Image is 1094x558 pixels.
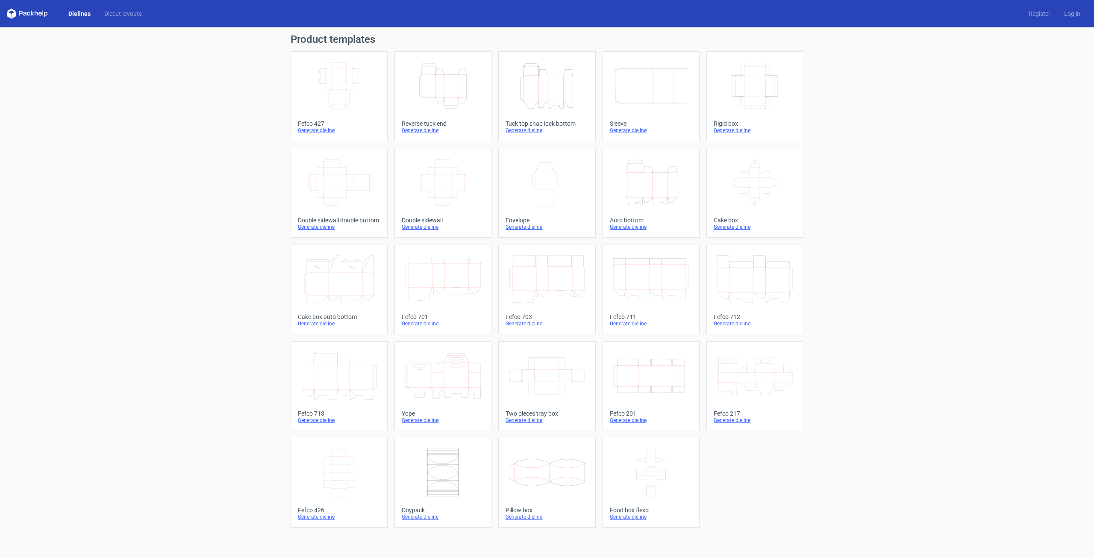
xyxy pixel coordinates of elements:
[402,417,484,424] div: Generate dieline
[603,341,700,431] a: Fefco 201Generate dieline
[298,217,380,224] div: Double sidewall double bottom
[97,9,149,18] a: Diecut layouts
[610,120,692,127] div: Sleeve
[394,148,491,238] a: Double sidewallGenerate dieline
[298,313,380,320] div: Cake box auto bottom
[298,127,380,134] div: Generate dieline
[506,224,588,230] div: Generate dieline
[714,127,796,134] div: Generate dieline
[506,127,588,134] div: Generate dieline
[402,514,484,520] div: Generate dieline
[498,148,595,238] a: EnvelopeGenerate dieline
[706,148,803,238] a: Cake boxGenerate dieline
[714,417,796,424] div: Generate dieline
[498,341,595,431] a: Two pieces tray boxGenerate dieline
[291,438,388,528] a: Fefco 426Generate dieline
[298,120,380,127] div: Fefco 427
[610,320,692,327] div: Generate dieline
[610,514,692,520] div: Generate dieline
[298,224,380,230] div: Generate dieline
[603,438,700,528] a: Food box flexoGenerate dieline
[506,514,588,520] div: Generate dieline
[394,438,491,528] a: DoypackGenerate dieline
[402,507,484,514] div: Doypack
[714,224,796,230] div: Generate dieline
[291,245,388,334] a: Cake box auto bottomGenerate dieline
[1057,9,1087,18] a: Log in
[394,51,491,141] a: Reverse tuck endGenerate dieline
[291,34,803,44] h1: Product templates
[506,417,588,424] div: Generate dieline
[714,313,796,320] div: Fefco 712
[291,341,388,431] a: Fefco 713Generate dieline
[402,127,484,134] div: Generate dieline
[506,120,588,127] div: Tuck top snap lock bottom
[610,410,692,417] div: Fefco 201
[610,313,692,320] div: Fefco 711
[610,507,692,514] div: Food box flexo
[498,51,595,141] a: Tuck top snap lock bottomGenerate dieline
[506,507,588,514] div: Pillow box
[714,320,796,327] div: Generate dieline
[706,245,803,334] a: Fefco 712Generate dieline
[610,224,692,230] div: Generate dieline
[603,245,700,334] a: Fefco 711Generate dieline
[291,148,388,238] a: Double sidewall double bottomGenerate dieline
[506,217,588,224] div: Envelope
[610,217,692,224] div: Auto bottom
[506,410,588,417] div: Two pieces tray box
[298,410,380,417] div: Fefco 713
[498,245,595,334] a: Fefco 703Generate dieline
[1022,9,1057,18] a: Register
[706,341,803,431] a: Fefco 217Generate dieline
[610,417,692,424] div: Generate dieline
[714,217,796,224] div: Cake box
[402,120,484,127] div: Reverse tuck end
[402,410,484,417] div: Yope
[610,127,692,134] div: Generate dieline
[706,51,803,141] a: Rigid boxGenerate dieline
[394,245,491,334] a: Fefco 701Generate dieline
[402,313,484,320] div: Fefco 701
[298,417,380,424] div: Generate dieline
[402,224,484,230] div: Generate dieline
[402,320,484,327] div: Generate dieline
[298,507,380,514] div: Fefco 426
[603,51,700,141] a: SleeveGenerate dieline
[291,51,388,141] a: Fefco 427Generate dieline
[714,120,796,127] div: Rigid box
[506,313,588,320] div: Fefco 703
[402,217,484,224] div: Double sidewall
[298,514,380,520] div: Generate dieline
[714,410,796,417] div: Fefco 217
[394,341,491,431] a: YopeGenerate dieline
[298,320,380,327] div: Generate dieline
[506,320,588,327] div: Generate dieline
[603,148,700,238] a: Auto bottomGenerate dieline
[498,438,595,528] a: Pillow boxGenerate dieline
[62,9,97,18] a: Dielines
